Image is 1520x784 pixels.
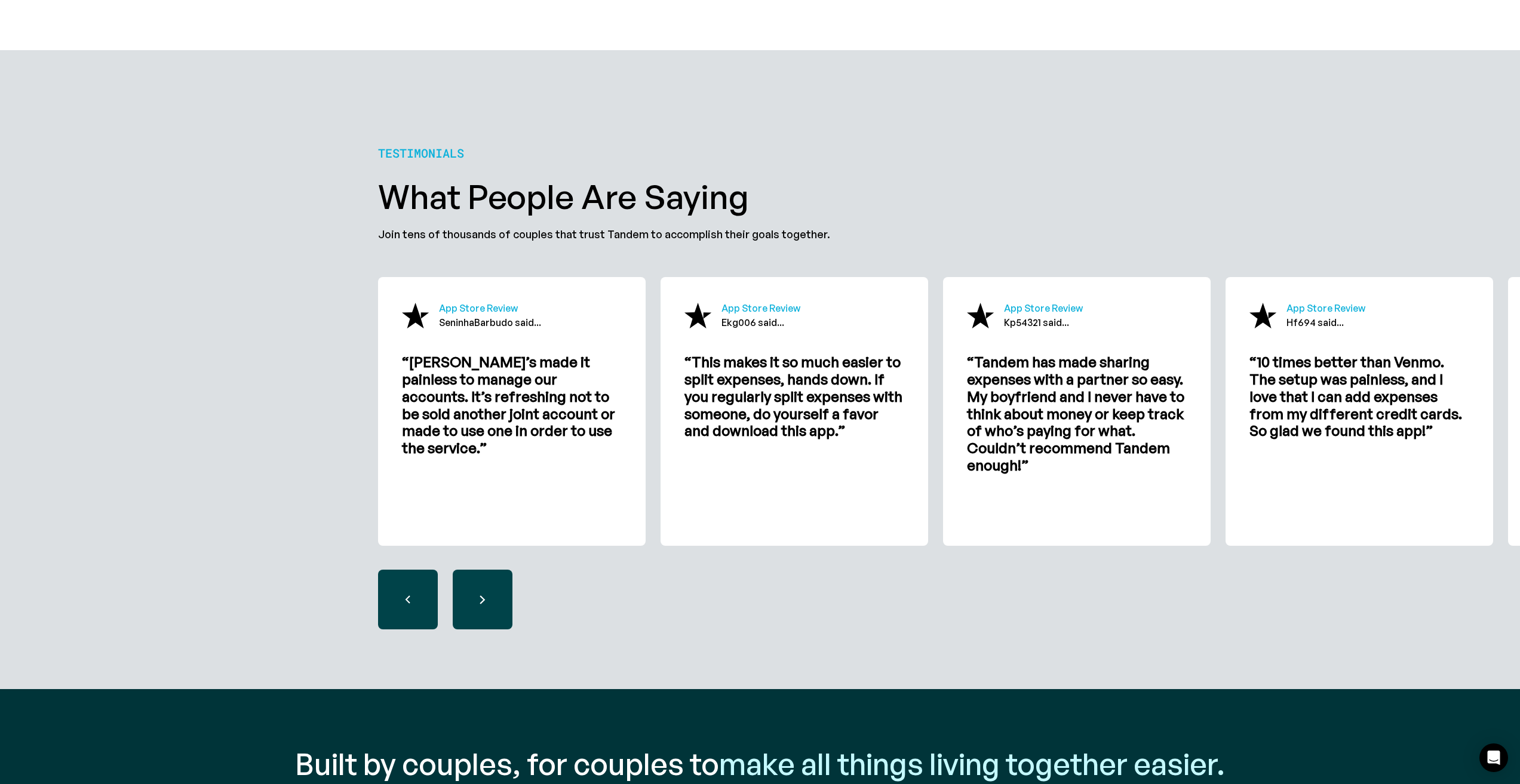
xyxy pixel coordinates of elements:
div: Kp54321 said... [1004,301,1083,330]
span: App Store Review [721,302,800,314]
div: Join tens of thousands of couples that trust Tandem to accomplish their goals together. [378,227,1143,241]
div: 3 of 5 [943,277,1211,546]
div: 1 of 5 [378,277,646,546]
span: App Store Review [1286,302,1365,314]
h2: What people are saying [378,179,1143,213]
div: 2 of 5 [661,277,928,546]
div: Hf694 said... [1286,301,1365,330]
div: next slide [453,570,512,629]
h5: “10 times better than Venmo. The setup was painless, and I love that I can add expenses from my d... [1249,353,1469,439]
div: Ekg006 said... [721,301,800,330]
div: SeninhaBarbudo said... [439,301,541,330]
div: carousel [378,241,1143,594]
p: testimonials [378,146,1143,160]
span: make all things living together easier. [719,745,1225,782]
div: previous slide [378,570,438,629]
span: App Store Review [1004,302,1083,314]
h5: “[PERSON_NAME]’s made it painless to manage our accounts. It’s refreshing not to be sold another ... [402,353,622,457]
h5: “Tandem has made sharing expenses with a partner so easy. My boyfriend and I never have to think ... [967,353,1187,474]
span: App Store Review [439,302,518,314]
h5: “This makes it so much easier to split expenses, hands down. If you regularly split expenses with... [684,353,904,439]
div: 4 of 5 [1226,277,1493,546]
div: Open Intercom Messenger [1479,743,1508,772]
